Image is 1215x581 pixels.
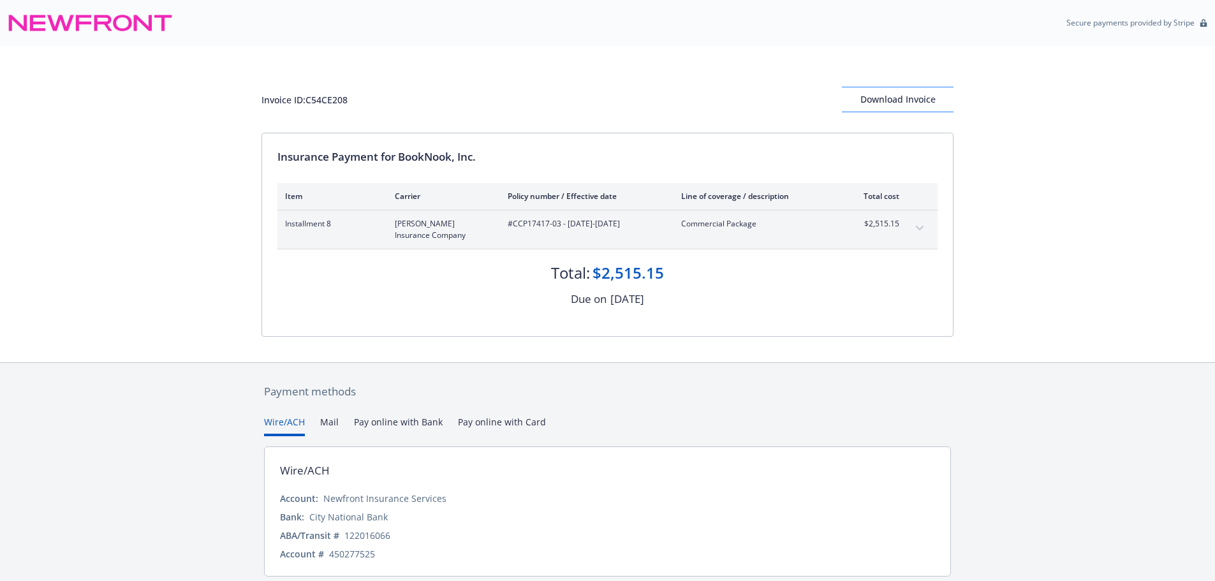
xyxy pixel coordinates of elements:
div: Total: [551,262,590,284]
div: Total cost [851,191,899,202]
span: [PERSON_NAME] Insurance Company [395,218,487,241]
span: Commercial Package [681,218,831,230]
div: Installment 8[PERSON_NAME] Insurance Company#CCP17417-03 - [DATE]-[DATE]Commercial Package$2,515.... [277,210,938,249]
div: Insurance Payment for BookNook, Inc. [277,149,938,165]
div: Carrier [395,191,487,202]
button: Pay online with Card [458,415,546,436]
button: Mail [320,415,339,436]
div: City National Bank [309,510,388,524]
button: expand content [909,218,930,239]
div: Due on [571,291,607,307]
button: Pay online with Bank [354,415,443,436]
div: Bank: [280,510,304,524]
div: Item [285,191,374,202]
div: Account # [280,547,324,561]
button: Wire/ACH [264,415,305,436]
div: 122016066 [344,529,390,542]
p: Secure payments provided by Stripe [1066,17,1195,28]
div: ABA/Transit # [280,529,339,542]
span: Installment 8 [285,218,374,230]
span: #CCP17417-03 - [DATE]-[DATE] [508,218,661,230]
div: [DATE] [610,291,644,307]
div: Policy number / Effective date [508,191,661,202]
span: $2,515.15 [851,218,899,230]
div: Line of coverage / description [681,191,831,202]
div: Newfront Insurance Services [323,492,446,505]
div: Payment methods [264,383,951,400]
div: Account: [280,492,318,505]
div: Invoice ID: C54CE208 [261,93,348,107]
div: 450277525 [329,547,375,561]
div: $2,515.15 [593,262,664,284]
div: Wire/ACH [280,462,330,479]
button: Download Invoice [842,87,954,112]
